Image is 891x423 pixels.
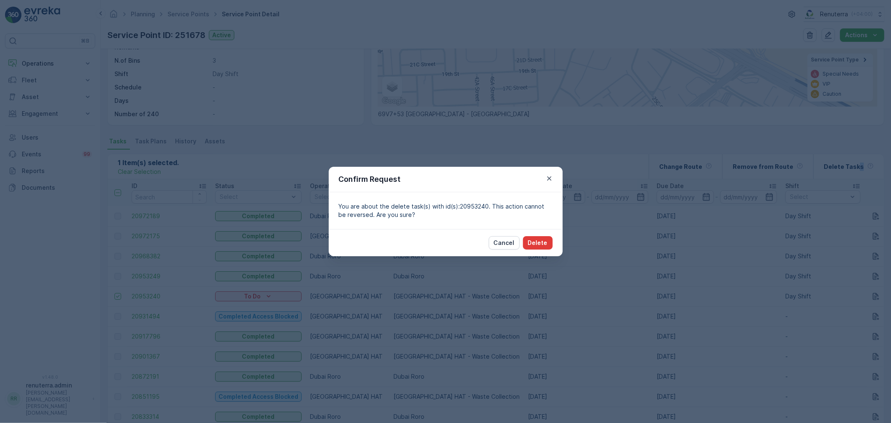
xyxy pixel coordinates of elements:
p: Delete [528,239,548,247]
p: Cancel [494,239,515,247]
button: Delete [523,236,553,250]
button: Cancel [489,236,520,250]
p: Confirm Request [339,173,401,185]
p: You are about the delete task(s) with id(s):20953240. This action cannot be reversed. Are you sure? [339,202,553,219]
